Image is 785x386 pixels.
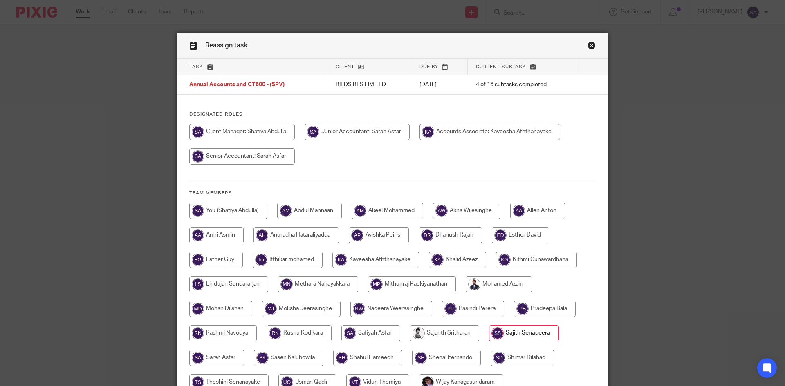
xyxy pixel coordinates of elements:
h4: Team members [189,190,596,196]
span: Client [336,65,354,69]
p: RIEDS RES LIMITED [336,80,403,89]
span: Task [189,65,203,69]
a: Close this dialog window [588,41,596,52]
span: Annual Accounts and CT600 - (SPV) [189,82,285,88]
span: Due by [419,65,438,69]
p: [DATE] [419,80,460,89]
td: 4 of 16 subtasks completed [468,75,577,95]
span: Current subtask [476,65,526,69]
h4: Designated Roles [189,111,596,118]
span: Reassign task [205,42,247,49]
